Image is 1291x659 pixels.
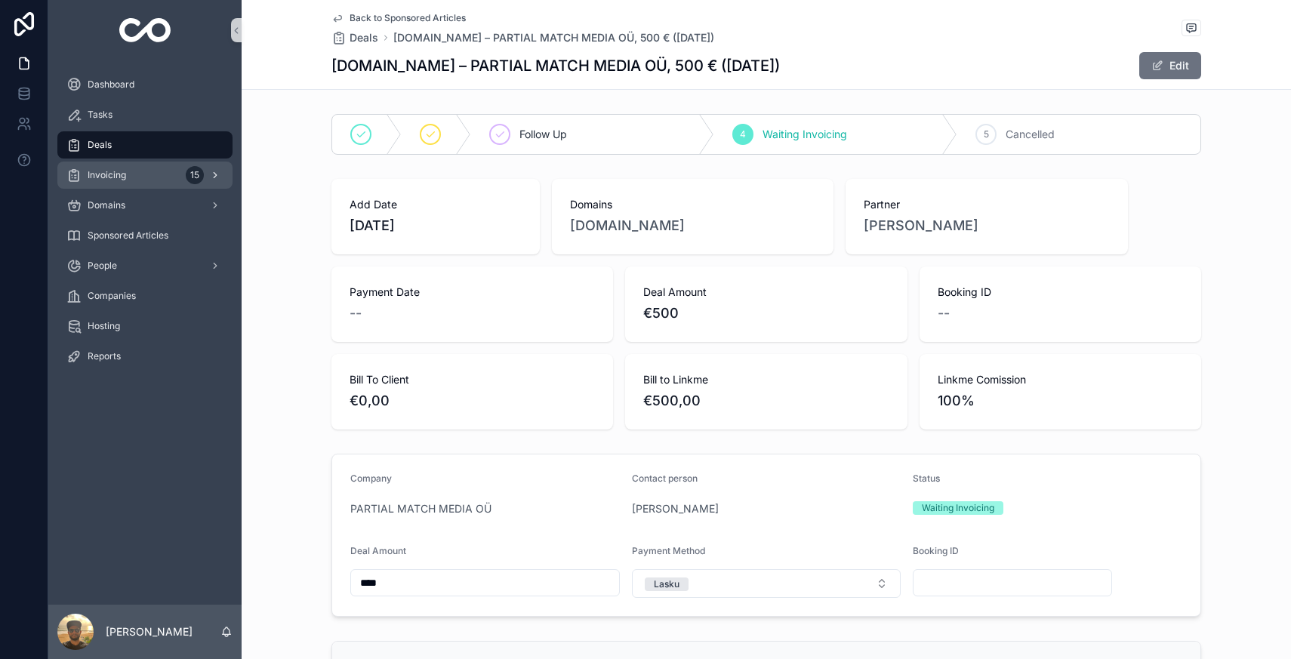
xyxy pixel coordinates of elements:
a: Companies [57,282,233,309]
a: [PERSON_NAME] [632,501,719,516]
a: Reports [57,343,233,370]
span: People [88,260,117,272]
a: [PERSON_NAME] [864,215,978,236]
img: App logo [119,18,171,42]
span: Status [913,473,940,484]
a: PARTIAL MATCH MEDIA OÜ [350,501,491,516]
span: Back to Sponsored Articles [350,12,466,24]
span: Payment Method [632,545,705,556]
span: Deals [350,30,378,45]
div: Lasku [654,577,679,591]
span: Bill To Client [350,372,595,387]
div: 15 [186,166,204,184]
span: Contact person [632,473,698,484]
p: [PERSON_NAME] [106,624,193,639]
a: Dashboard [57,71,233,98]
button: Edit [1139,52,1201,79]
button: Select Button [632,569,901,598]
span: 5 [984,128,989,140]
span: Invoicing [88,169,126,181]
span: Deal Amount [643,285,889,300]
a: Domains [57,192,233,219]
a: Deals [57,131,233,159]
div: scrollable content [48,60,242,390]
div: Waiting Invoicing [922,501,994,515]
span: Hosting [88,320,120,332]
span: Payment Date [350,285,595,300]
span: -- [350,303,362,324]
span: Follow Up [519,127,567,142]
span: Company [350,473,392,484]
span: Companies [88,290,136,302]
a: Hosting [57,313,233,340]
span: Domains [570,197,815,212]
span: 100% [938,390,1183,411]
span: Cancelled [1006,127,1055,142]
span: €500,00 [643,390,889,411]
span: Tasks [88,109,112,121]
a: People [57,252,233,279]
span: [DATE] [350,215,522,236]
span: Booking ID [938,285,1183,300]
span: Deals [88,139,112,151]
span: Domains [88,199,125,211]
span: Deal Amount [350,545,406,556]
span: Add Date [350,197,522,212]
span: €0,00 [350,390,595,411]
a: Back to Sponsored Articles [331,12,466,24]
h1: [DOMAIN_NAME] – PARTIAL MATCH MEDIA OÜ, 500 € ([DATE]) [331,55,780,76]
a: Deals [331,30,378,45]
span: €500 [643,303,889,324]
span: Booking ID [913,545,959,556]
span: Dashboard [88,79,134,91]
span: 4 [740,128,746,140]
a: [DOMAIN_NAME] – PARTIAL MATCH MEDIA OÜ, 500 € ([DATE]) [393,30,714,45]
a: Sponsored Articles [57,222,233,249]
span: -- [938,303,950,324]
a: [DOMAIN_NAME] [570,215,685,236]
span: Reports [88,350,121,362]
span: Linkme Comission [938,372,1183,387]
span: Bill to Linkme [643,372,889,387]
span: Partner [864,197,1109,212]
a: Tasks [57,101,233,128]
span: Sponsored Articles [88,229,168,242]
span: Waiting Invoicing [763,127,847,142]
a: Invoicing15 [57,162,233,189]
